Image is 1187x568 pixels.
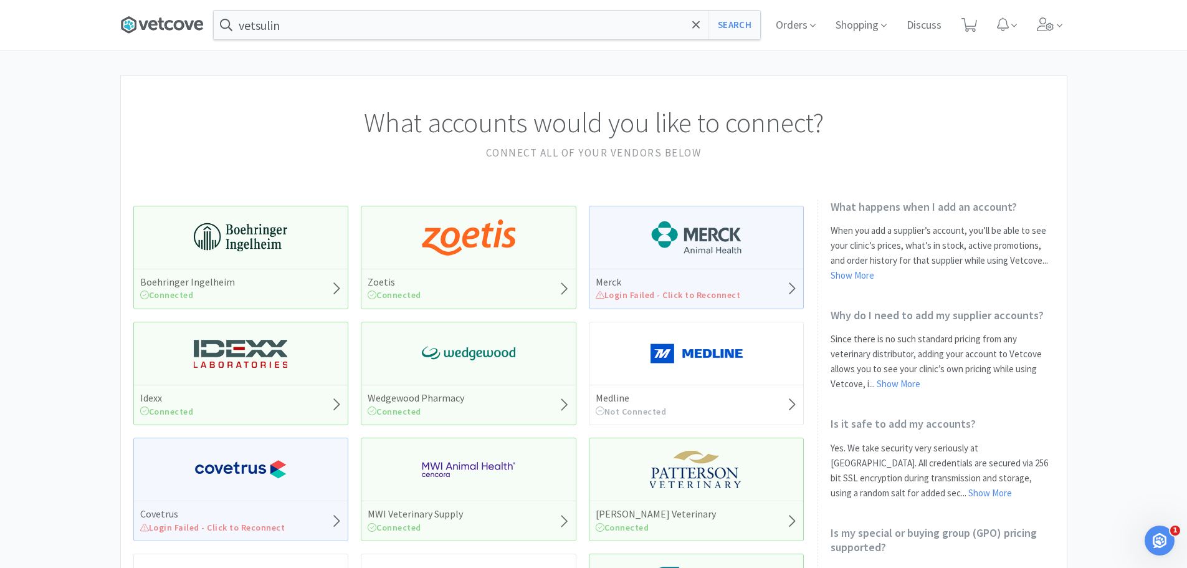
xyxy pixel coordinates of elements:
span: Connected [140,406,194,417]
img: e40baf8987b14801afb1611fffac9ca4_8.png [422,335,515,372]
input: Search by item, sku, manufacturer, ingredient, size... [214,11,760,39]
span: Connected [368,289,421,301]
a: Show More [831,269,874,281]
h2: Why do I need to add my supplier accounts? [831,308,1054,322]
a: Show More [877,378,920,390]
span: Connected [368,406,421,417]
h5: Boehringer Ingelheim [140,276,235,289]
h5: Medline [596,392,667,405]
button: Search [708,11,760,39]
h5: Merck [596,276,741,289]
span: Connected [368,522,421,533]
span: Not Connected [596,406,667,417]
img: 6d7abf38e3b8462597f4a2f88dede81e_176.png [650,219,743,256]
span: 1 [1170,526,1180,536]
a: Discuss [902,20,946,31]
h1: What accounts would you like to connect? [133,101,1054,145]
img: 77fca1acd8b6420a9015268ca798ef17_1.png [194,451,287,488]
span: Login Failed - Click to Reconnect [140,522,285,533]
h2: What happens when I add an account? [831,200,1054,214]
img: 13250b0087d44d67bb1668360c5632f9_13.png [194,335,287,372]
a: Show More [968,487,1012,499]
h5: MWI Veterinary Supply [368,508,463,521]
img: f6b2451649754179b5b4e0c70c3f7cb0_2.png [422,451,515,488]
h5: Covetrus [140,508,285,521]
iframe: Intercom live chat [1145,526,1175,556]
img: a646391c64b94eb2892348a965bf03f3_134.png [650,335,743,372]
h2: Is my special or buying group (GPO) pricing supported? [831,526,1054,555]
img: 730db3968b864e76bcafd0174db25112_22.png [194,219,287,256]
span: Connected [596,522,649,533]
h5: [PERSON_NAME] Veterinary [596,508,716,521]
h5: Zoetis [368,276,421,289]
p: Yes. We take security very seriously at [GEOGRAPHIC_DATA]. All credentials are secured via 256 bi... [831,441,1054,501]
h2: Is it safe to add my accounts? [831,416,1054,431]
img: f5e969b455434c6296c6d81ef179fa71_3.png [650,451,743,488]
h5: Idexx [140,392,194,405]
h2: Connect all of your vendors below [133,145,1054,161]
h5: Wedgewood Pharmacy [368,392,464,405]
span: Connected [140,289,194,301]
p: When you add a supplier’s account, you’ll be able to see your clinic’s prices, what’s in stock, a... [831,223,1054,283]
img: a673e5ab4e5e497494167fe422e9a3ab.png [422,219,515,256]
p: Since there is no such standard pricing from any veterinary distributor, adding your account to V... [831,332,1054,392]
span: Login Failed - Click to Reconnect [596,289,741,301]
